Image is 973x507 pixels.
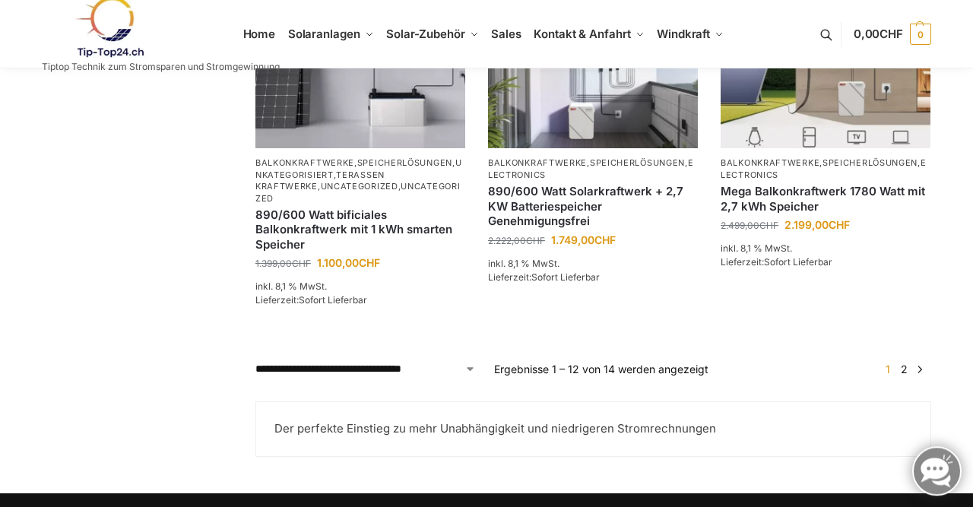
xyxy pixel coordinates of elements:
[657,27,710,41] span: Windkraft
[829,218,850,231] span: CHF
[491,27,521,41] span: Sales
[910,24,931,45] span: 0
[721,157,930,181] p: , ,
[880,27,903,41] span: CHF
[488,235,545,246] bdi: 2.222,00
[784,218,850,231] bdi: 2.199,00
[721,184,930,214] a: Mega Balkonkraftwerk 1780 Watt mit 2,7 kWh Speicher
[590,157,685,168] a: Speicherlösungen
[299,294,367,306] span: Sofort Lieferbar
[721,242,930,255] p: inkl. 8,1 % MwSt.
[721,157,927,179] a: Electronics
[255,157,354,168] a: Balkonkraftwerke
[288,27,360,41] span: Solaranlagen
[876,361,931,377] nav: Produkt-Seitennummerierung
[357,157,452,168] a: Speicherlösungen
[854,11,931,57] a: 0,00CHF 0
[822,157,918,168] a: Speicherlösungen
[274,420,912,438] p: Der perfekte Einstieg zu mehr Unabhängigkeit und niedrigeren Stromrechnungen
[255,157,465,204] p: , , , , ,
[359,256,380,269] span: CHF
[534,27,630,41] span: Kontakt & Anfahrt
[897,363,911,375] a: Seite 2
[914,361,926,377] a: →
[292,258,311,269] span: CHF
[317,256,380,269] bdi: 1.100,00
[488,157,587,168] a: Balkonkraftwerke
[321,181,398,192] a: Uncategorized
[494,361,708,377] p: Ergebnisse 1 – 12 von 14 werden angezeigt
[759,220,778,231] span: CHF
[488,271,600,283] span: Lieferzeit:
[255,208,465,252] a: 890/600 Watt bificiales Balkonkraftwerk mit 1 kWh smarten Speicher
[764,256,832,268] span: Sofort Lieferbar
[488,257,698,271] p: inkl. 8,1 % MwSt.
[721,220,778,231] bdi: 2.499,00
[854,27,903,41] span: 0,00
[531,271,600,283] span: Sofort Lieferbar
[488,157,694,179] a: Electronics
[255,294,367,306] span: Lieferzeit:
[721,157,819,168] a: Balkonkraftwerke
[721,256,832,268] span: Lieferzeit:
[255,258,311,269] bdi: 1.399,00
[255,170,385,192] a: Terassen Kraftwerke
[551,233,616,246] bdi: 1.749,00
[255,280,465,293] p: inkl. 8,1 % MwSt.
[255,157,462,179] a: Unkategorisiert
[255,361,476,377] select: Shop-Reihenfolge
[882,363,894,375] span: Seite 1
[42,62,280,71] p: Tiptop Technik zum Stromsparen und Stromgewinnung
[386,27,465,41] span: Solar-Zubehör
[594,233,616,246] span: CHF
[488,184,698,229] a: 890/600 Watt Solarkraftwerk + 2,7 KW Batteriespeicher Genehmigungsfrei
[526,235,545,246] span: CHF
[255,181,461,203] a: Uncategorized
[488,157,698,181] p: , ,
